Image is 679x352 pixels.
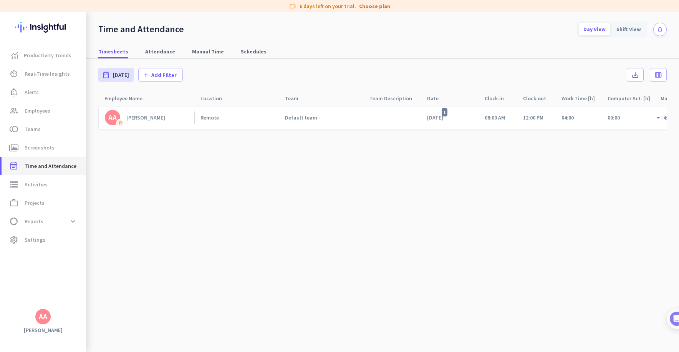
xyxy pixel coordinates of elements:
button: expand_more [66,214,80,228]
span: Attendance [145,48,175,55]
a: menu-itemProductivity Trends [2,46,86,65]
div: Clock-in [485,93,513,104]
a: notification_importantAlerts [2,83,86,101]
i: calendar_view_week [654,71,662,79]
a: event_noteTime and Attendance [2,157,86,175]
span: Teams [25,125,41,134]
a: Show me how [30,185,84,200]
div: You're just a few steps away from completing the essential app setup [11,57,143,76]
a: perm_mediaScreenshots [2,138,86,157]
button: arrow_drop_up [652,111,664,124]
span: 04:00 [561,114,574,121]
h1: Tasks [65,3,90,17]
a: work_outlineProjects [2,194,86,212]
div: [PERSON_NAME] from Insightful [43,83,126,90]
div: Day View [579,23,610,35]
i: group [9,106,18,115]
div: AA [108,114,117,121]
span: Real-Time Insights [25,69,70,78]
a: Choose plan [359,2,390,10]
button: Messages [38,240,77,271]
span: Settings [25,235,45,244]
span: 00:00 [608,114,620,121]
div: Shift View [612,23,646,35]
div: [PERSON_NAME] [126,114,165,121]
span: Reports [25,217,43,226]
button: notifications [653,23,667,36]
i: notification_important [9,88,18,97]
button: Mark as completed [30,216,89,224]
div: AA [39,313,47,320]
div: P [116,119,124,127]
span: Home [11,259,27,264]
i: notifications [657,26,663,33]
span: Screenshots [25,143,55,152]
p: 4 steps [8,101,27,109]
div: It's time to add your employees! This is crucial since Insightful will start collecting their act... [30,146,134,179]
div: Location [194,91,279,106]
i: event_note [9,161,18,171]
div: Add employees [30,134,130,141]
a: settingsSettings [2,231,86,249]
div: Show me how [30,179,134,200]
div: Remote [200,114,219,121]
span: 1 [442,108,447,116]
i: perm_media [9,143,18,152]
a: AAP[PERSON_NAME] [105,110,194,125]
div: Team [279,91,363,106]
button: Help [77,240,115,271]
div: Clock-out [517,91,555,106]
i: date_range [102,71,110,79]
button: addAdd Filter [138,68,183,82]
span: Employees [25,106,50,115]
i: av_timer [9,69,18,78]
div: Work Time [h] [561,93,601,104]
div: Computer Act. [h] [608,93,654,104]
div: Time and Attendance [98,23,184,35]
a: av_timerReal-Time Insights [2,65,86,83]
i: toll [9,125,18,134]
i: work_outline [9,198,18,208]
a: Default team [285,114,363,121]
span: Schedules [241,48,267,55]
img: menu-item [11,52,18,59]
div: [DATE] [427,114,449,121]
div: Date [427,93,448,104]
i: data_usage [9,217,18,226]
a: tollTeams [2,120,86,138]
span: Messages [45,259,71,264]
i: add [142,71,150,79]
img: Insightful logo [15,12,71,42]
span: Activities [25,180,48,189]
span: Manual Time [192,48,224,55]
p: About 10 minutes [98,101,146,109]
button: Tasks [115,240,154,271]
i: settings [9,235,18,244]
a: storageActivities [2,175,86,194]
span: Help [90,259,102,264]
div: 1Add employees [14,131,139,143]
span: Tasks [126,259,142,264]
div: Team Description [363,91,421,106]
span: Projects [25,198,45,208]
span: Timesheets [98,48,128,55]
a: data_usageReportsexpand_more [2,212,86,231]
i: save_alt [631,71,639,79]
i: storage [9,180,18,189]
span: [DATE] [113,71,129,79]
div: 🎊 Welcome to Insightful! 🎊 [11,30,143,57]
span: Alerts [25,88,39,97]
div: Default team [285,114,317,121]
div: Close [135,3,149,17]
div: 08:00 AM [485,114,505,121]
span: Productivity Trends [24,51,71,60]
img: Profile image for Tamara [27,80,40,93]
i: label [289,2,296,10]
button: calendar_view_week [650,68,667,82]
span: Time and Attendance [25,161,76,171]
span: 12:00 PM [523,114,543,121]
span: Add Filter [151,71,177,79]
button: save_alt [627,68,644,82]
div: Employee Name [98,91,194,106]
a: groupEmployees [2,101,86,120]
